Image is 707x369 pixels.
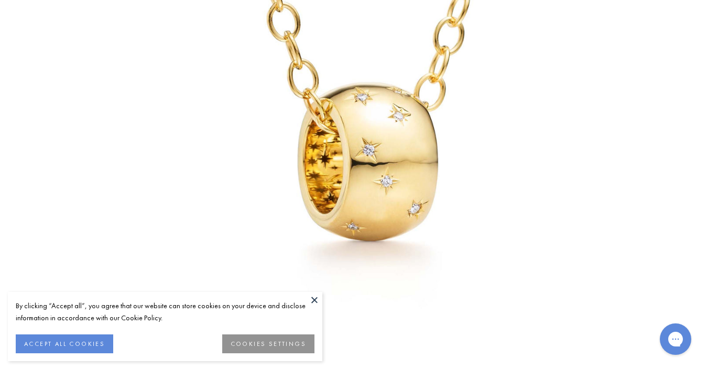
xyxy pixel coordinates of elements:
[655,320,697,359] iframe: Gorgias live chat messenger
[222,334,314,353] button: COOKIES SETTINGS
[16,334,113,353] button: ACCEPT ALL COOKIES
[16,300,314,324] div: By clicking “Accept all”, you agree that our website can store cookies on your device and disclos...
